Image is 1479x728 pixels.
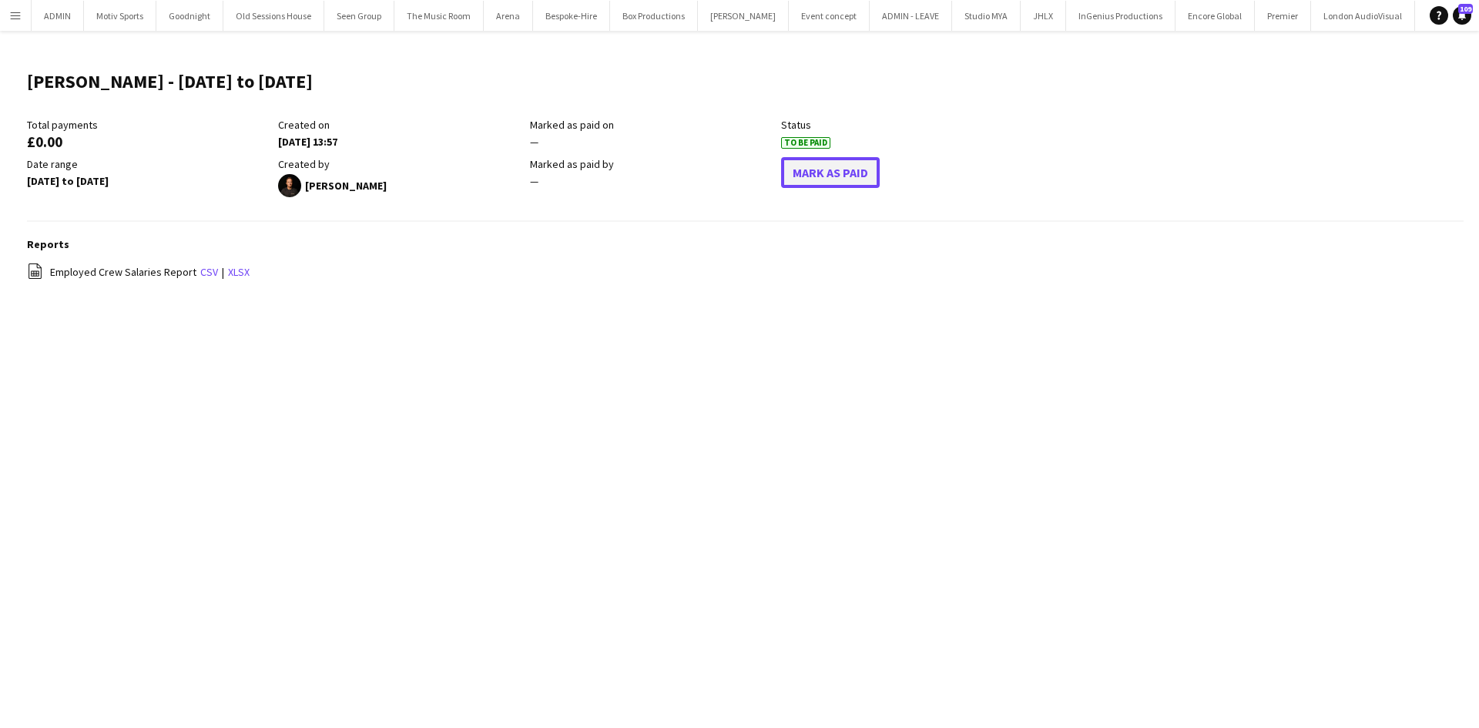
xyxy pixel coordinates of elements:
[394,1,484,31] button: The Music Room
[156,1,223,31] button: Goodnight
[1453,6,1471,25] a: 109
[278,135,522,149] div: [DATE] 13:57
[781,137,830,149] span: To Be Paid
[789,1,870,31] button: Event concept
[781,157,880,188] button: Mark As Paid
[1311,1,1415,31] button: London AudioVisual
[530,157,773,171] div: Marked as paid by
[27,157,270,171] div: Date range
[27,118,270,132] div: Total payments
[870,1,952,31] button: ADMIN - LEAVE
[32,1,84,31] button: ADMIN
[610,1,698,31] button: Box Productions
[952,1,1021,31] button: Studio MYA
[27,263,1464,282] div: |
[484,1,533,31] button: Arena
[200,265,218,279] a: csv
[27,70,313,93] h1: [PERSON_NAME] - [DATE] to [DATE]
[530,135,538,149] span: —
[84,1,156,31] button: Motiv Sports
[1458,4,1473,14] span: 109
[530,118,773,132] div: Marked as paid on
[27,135,270,149] div: £0.00
[533,1,610,31] button: Bespoke-Hire
[223,1,324,31] button: Old Sessions House
[781,118,1025,132] div: Status
[228,265,250,279] a: xlsx
[698,1,789,31] button: [PERSON_NAME]
[27,237,1464,251] h3: Reports
[278,174,522,197] div: [PERSON_NAME]
[1255,1,1311,31] button: Premier
[530,174,538,188] span: —
[1175,1,1255,31] button: Encore Global
[50,265,196,279] span: Employed Crew Salaries Report
[1021,1,1066,31] button: JHLX
[1066,1,1175,31] button: InGenius Productions
[27,174,270,188] div: [DATE] to [DATE]
[324,1,394,31] button: Seen Group
[278,118,522,132] div: Created on
[278,157,522,171] div: Created by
